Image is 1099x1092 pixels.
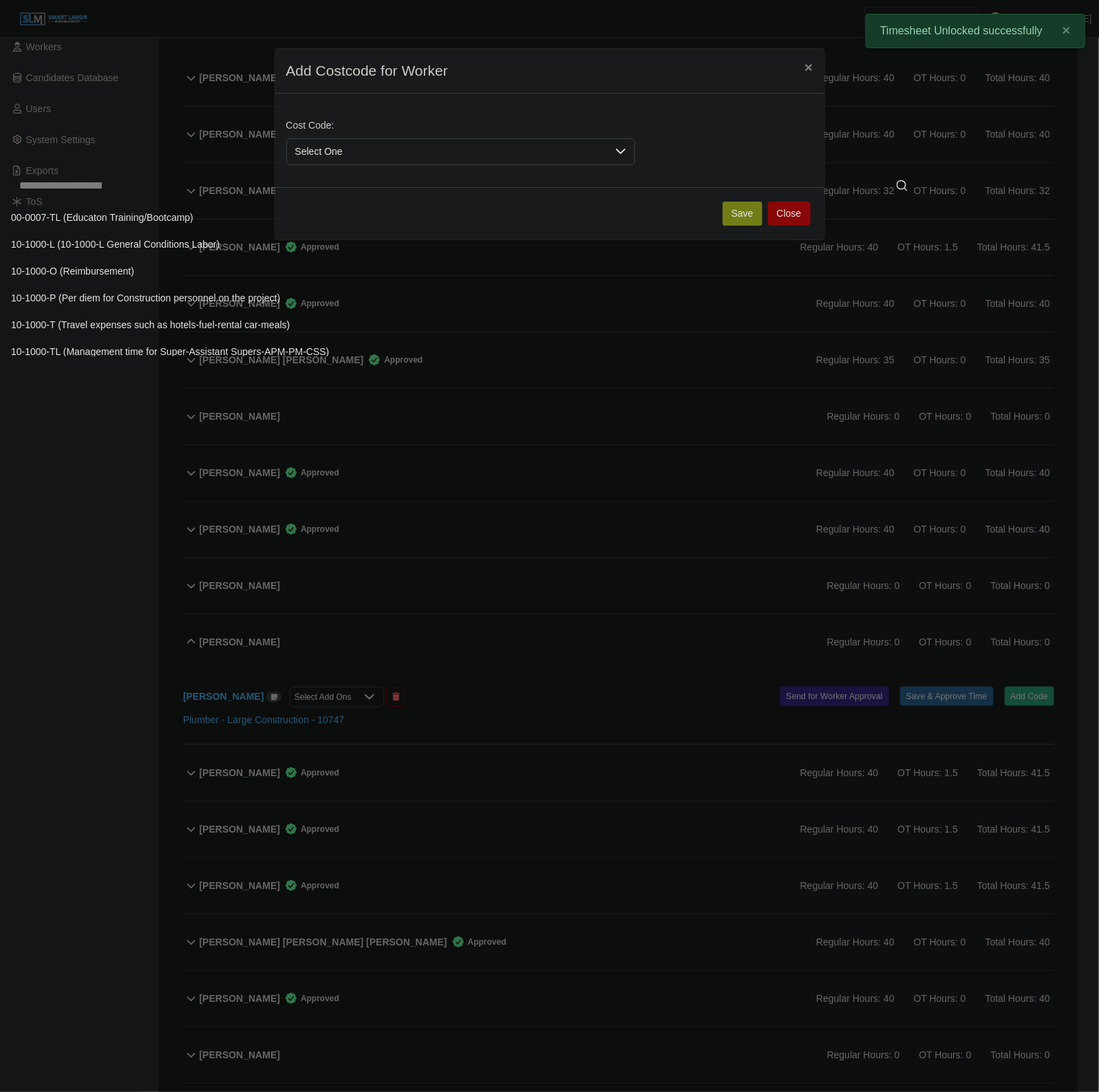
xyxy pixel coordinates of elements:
[3,312,924,338] li: 10-1000-T (Travel expenses such as hotels-fuel-rental car-meals)
[793,49,824,85] button: Close
[3,259,924,284] li: 10-1000-O (Reimbursement)
[866,14,1085,48] div: Timesheet Unlocked successfully
[11,237,220,252] span: 10-1000-L (10-1000-L General Conditions Labor)
[3,286,924,311] li: 10-1000-P (Per diem for Construction personnel on the project)
[287,139,607,164] span: Select One
[11,211,193,225] span: 00-0007-TL (Educaton Training/Bootcamp)
[11,264,134,279] span: 10-1000-O (Reimbursement)
[286,60,448,82] h4: Add Costcode for Worker
[3,339,924,365] li: 10-1000-TL (Management time for Super-Assistant Supers-APM-PM-CSS)
[11,318,290,332] span: 10-1000-T (Travel expenses such as hotels-fuel-rental car-meals)
[3,232,924,257] li: 10-1000-L (10-1000-L General Conditions Labor)
[11,345,329,359] span: 10-1000-TL (Management time for Super-Assistant Supers-APM-PM-CSS)
[286,118,334,133] label: Cost Code:
[804,59,813,75] span: ×
[3,205,924,231] li: 00-0007-TL (Educaton Training/Bootcamp)
[1063,22,1071,38] span: ×
[11,291,280,306] span: 10-1000-P (Per diem for Construction personnel on the project)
